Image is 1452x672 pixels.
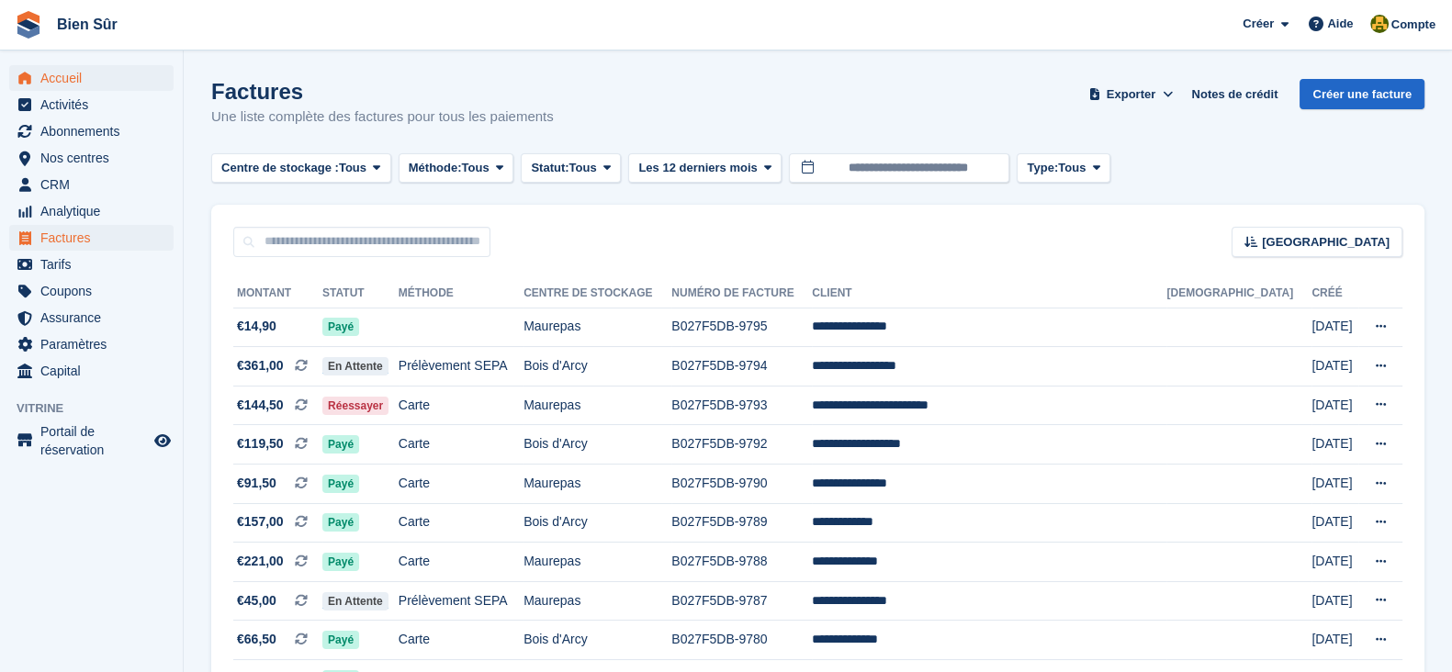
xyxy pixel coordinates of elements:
a: Créer une facture [1300,79,1424,109]
button: Les 12 derniers mois [628,153,782,184]
td: Bois d'Arcy [523,503,671,543]
td: Carte [399,465,523,504]
td: [DATE] [1311,503,1358,543]
span: Compte [1391,16,1435,34]
img: stora-icon-8386f47178a22dfd0bd8f6a31ec36ba5ce8667c1dd55bd0f319d3a0aa187defe.svg [15,11,42,39]
td: [DATE] [1311,386,1358,425]
span: Vitrine [17,399,183,418]
td: B027F5DB-9780 [671,621,812,660]
button: Statut: Tous [521,153,621,184]
a: menu [9,65,174,91]
span: Nos centres [40,145,151,171]
span: €14,90 [237,317,276,336]
td: Bois d'Arcy [523,425,671,465]
span: Tous [1058,159,1086,177]
span: CRM [40,172,151,197]
td: [DATE] [1311,581,1358,621]
td: B027F5DB-9795 [671,308,812,347]
span: Analytique [40,198,151,224]
a: menu [9,331,174,357]
td: [DATE] [1311,308,1358,347]
td: Maurepas [523,465,671,504]
a: menu [9,92,174,118]
span: Tous [569,159,597,177]
span: Factures [40,225,151,251]
span: Tarifs [40,252,151,277]
span: Payé [322,318,359,336]
a: menu [9,252,174,277]
td: [DATE] [1311,347,1358,386]
td: [DATE] [1311,621,1358,660]
span: [GEOGRAPHIC_DATA] [1262,233,1390,252]
td: Maurepas [523,308,671,347]
span: Payé [322,553,359,571]
td: Carte [399,621,523,660]
span: Activités [40,92,151,118]
span: Tous [462,159,490,177]
span: €361,00 [237,356,284,375]
a: menu [9,305,174,330]
td: Carte [399,386,523,425]
td: [DATE] [1311,465,1358,504]
td: Maurepas [523,543,671,582]
h1: Factures [211,79,554,104]
span: €45,00 [237,591,276,610]
td: B027F5DB-9788 [671,543,812,582]
button: Centre de stockage : Tous [211,153,391,184]
span: Réessayer [322,397,388,415]
span: Payé [322,513,359,532]
img: Fatima Kelaaoui [1370,15,1389,33]
td: B027F5DB-9789 [671,503,812,543]
td: [DATE] [1311,425,1358,465]
td: Maurepas [523,386,671,425]
span: En attente [322,592,388,610]
td: Carte [399,425,523,465]
th: Statut [322,279,399,308]
span: €91,50 [237,474,276,493]
a: menu [9,278,174,304]
span: Tous [339,159,366,177]
span: Capital [40,358,151,384]
span: Accueil [40,65,151,91]
span: Les 12 derniers mois [638,159,757,177]
span: Coupons [40,278,151,304]
td: [DATE] [1311,543,1358,582]
a: menu [9,118,174,144]
span: Type: [1027,159,1058,177]
td: Carte [399,503,523,543]
a: menu [9,422,174,459]
span: Abonnements [40,118,151,144]
td: Carte [399,543,523,582]
a: Boutique d'aperçu [152,430,174,452]
span: €221,00 [237,552,284,571]
span: €144,50 [237,396,284,415]
span: En attente [322,357,388,375]
th: [DEMOGRAPHIC_DATA] [1166,279,1311,308]
td: B027F5DB-9787 [671,581,812,621]
td: Maurepas [523,581,671,621]
th: Centre de stockage [523,279,671,308]
th: Client [812,279,1166,308]
a: menu [9,145,174,171]
span: €119,50 [237,434,284,454]
button: Type: Tous [1017,153,1110,184]
span: Exporter [1107,85,1155,104]
a: menu [9,225,174,251]
span: Créer [1243,15,1274,33]
span: Paramètres [40,331,151,357]
span: €66,50 [237,630,276,649]
th: Montant [233,279,322,308]
p: Une liste complète des factures pour tous les paiements [211,106,554,128]
a: Notes de crédit [1184,79,1285,109]
td: B027F5DB-9790 [671,465,812,504]
th: Créé [1311,279,1358,308]
a: menu [9,172,174,197]
button: Exporter [1085,79,1176,109]
button: Méthode: Tous [399,153,514,184]
span: Centre de stockage : [221,159,339,177]
span: €157,00 [237,512,284,532]
td: B027F5DB-9792 [671,425,812,465]
th: Méthode [399,279,523,308]
span: Payé [322,435,359,454]
span: Payé [322,475,359,493]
